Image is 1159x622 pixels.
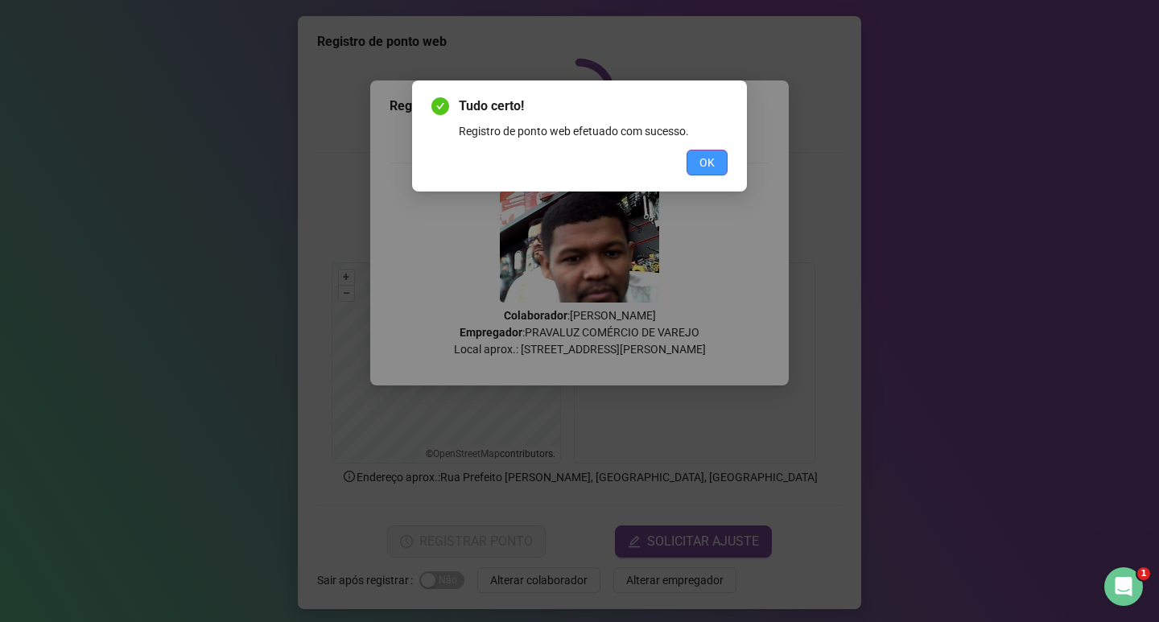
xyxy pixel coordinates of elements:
[687,150,728,175] button: OK
[1137,567,1150,580] span: 1
[1104,567,1143,606] iframe: Intercom live chat
[431,97,449,115] span: check-circle
[459,122,728,140] div: Registro de ponto web efetuado com sucesso.
[459,97,728,116] span: Tudo certo!
[699,154,715,171] span: OK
